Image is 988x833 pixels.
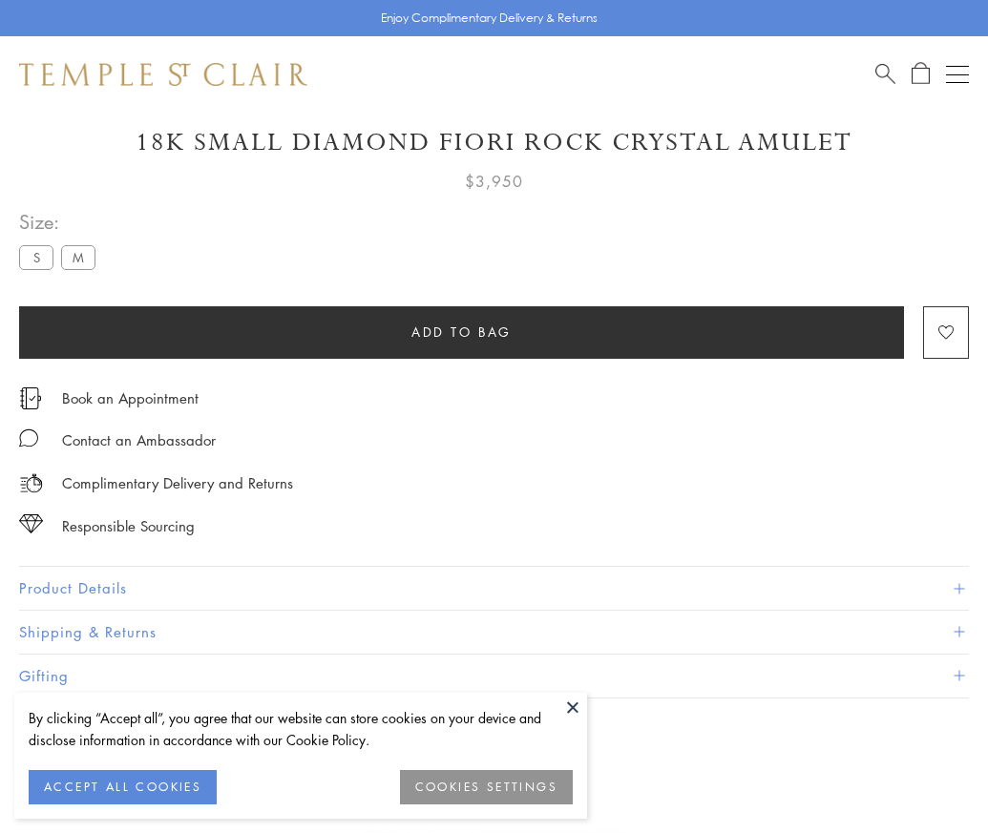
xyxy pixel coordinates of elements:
[19,428,38,448] img: MessageIcon-01_2.svg
[381,9,598,28] p: Enjoy Complimentary Delivery & Returns
[61,245,95,269] label: M
[19,655,969,698] button: Gifting
[19,387,42,409] img: icon_appointment.svg
[19,306,904,359] button: Add to bag
[19,126,969,159] h1: 18K Small Diamond Fiori Rock Crystal Amulet
[29,707,573,751] div: By clicking “Accept all”, you agree that our website can store cookies on your device and disclos...
[62,471,293,495] p: Complimentary Delivery and Returns
[875,62,895,86] a: Search
[62,514,195,538] div: Responsible Sourcing
[400,770,573,804] button: COOKIES SETTINGS
[946,63,969,86] button: Open navigation
[19,63,307,86] img: Temple St. Clair
[19,206,103,238] span: Size:
[19,611,969,654] button: Shipping & Returns
[29,770,217,804] button: ACCEPT ALL COOKIES
[19,245,53,269] label: S
[62,387,199,408] a: Book an Appointment
[19,514,43,533] img: icon_sourcing.svg
[411,322,512,343] span: Add to bag
[912,62,930,86] a: Open Shopping Bag
[465,169,523,194] span: $3,950
[19,567,969,610] button: Product Details
[62,428,216,452] div: Contact an Ambassador
[19,471,43,495] img: icon_delivery.svg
